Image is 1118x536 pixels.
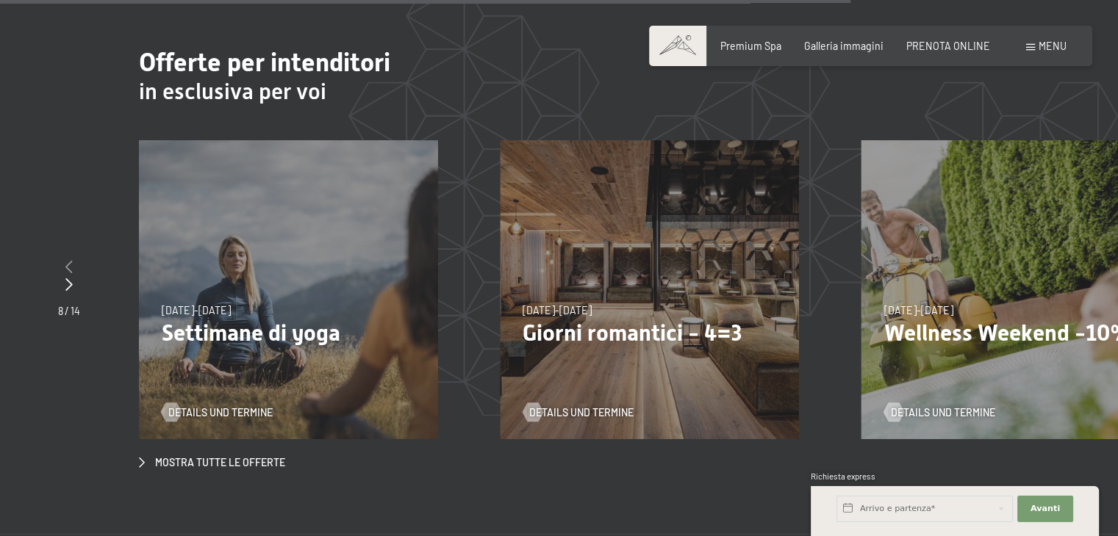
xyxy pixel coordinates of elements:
[523,304,592,316] span: [DATE]-[DATE]
[71,305,80,317] span: 14
[890,405,995,420] span: Details und Termine
[1039,40,1067,52] span: Menu
[162,405,273,420] a: Details und Termine
[884,405,995,420] a: Details und Termine
[523,405,634,420] a: Details und Termine
[168,405,273,420] span: Details und Termine
[720,40,781,52] a: Premium Spa
[523,319,776,347] p: Giorni romantici - 4=3
[1017,496,1073,522] button: Avanti
[1031,503,1060,515] span: Avanti
[139,47,390,77] span: Offerte per intenditori
[529,405,634,420] span: Details und Termine
[155,455,285,470] span: Mostra tutte le offerte
[906,40,990,52] a: PRENOTA ONLINE
[811,471,875,481] span: Richiesta express
[884,304,953,316] span: [DATE]-[DATE]
[139,455,285,470] a: Mostra tutte le offerte
[65,305,69,317] span: /
[58,305,63,317] span: 8
[139,78,326,104] span: in esclusiva per voi
[162,304,231,316] span: [DATE]-[DATE]
[804,40,884,52] a: Galleria immagini
[162,319,415,347] p: Settimane di yoga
